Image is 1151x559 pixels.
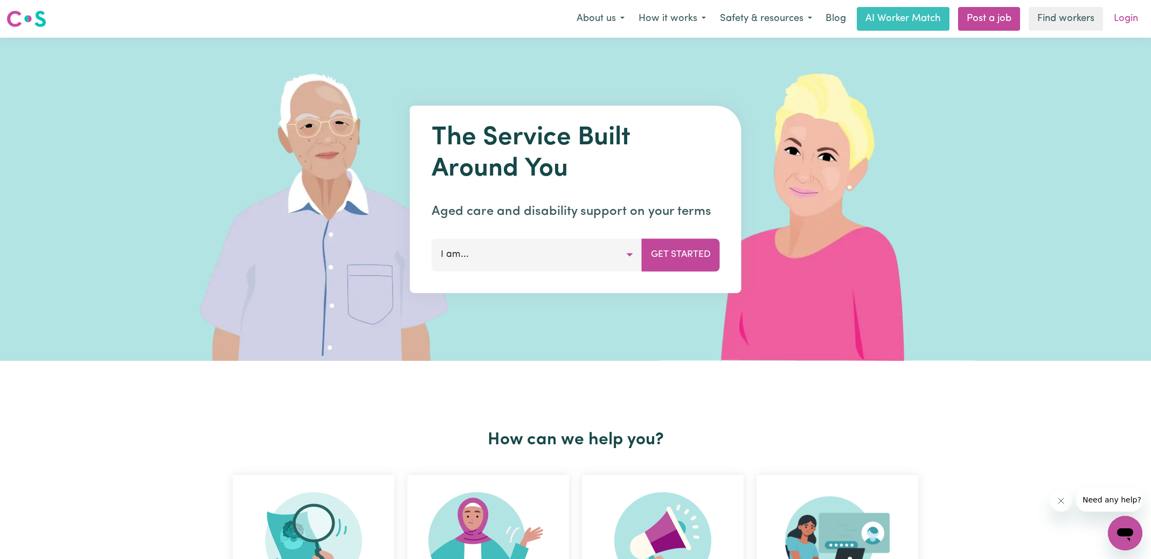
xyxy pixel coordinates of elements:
a: Post a job [958,7,1020,31]
a: Find workers [1029,7,1103,31]
button: Get Started [642,239,720,271]
h1: The Service Built Around You [432,123,720,185]
a: AI Worker Match [857,7,949,31]
button: About us [570,8,632,30]
a: Careseekers logo [6,6,46,31]
button: Safety & resources [713,8,819,30]
h2: How can we help you? [226,430,925,450]
a: Blog [819,7,852,31]
iframe: Close message [1050,490,1072,512]
img: Careseekers logo [6,9,46,29]
iframe: Button to launch messaging window [1108,516,1142,550]
a: Login [1107,7,1145,31]
button: How it works [632,8,713,30]
iframe: Message from company [1076,488,1142,512]
p: Aged care and disability support on your terms [432,202,720,221]
button: I am... [432,239,642,271]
